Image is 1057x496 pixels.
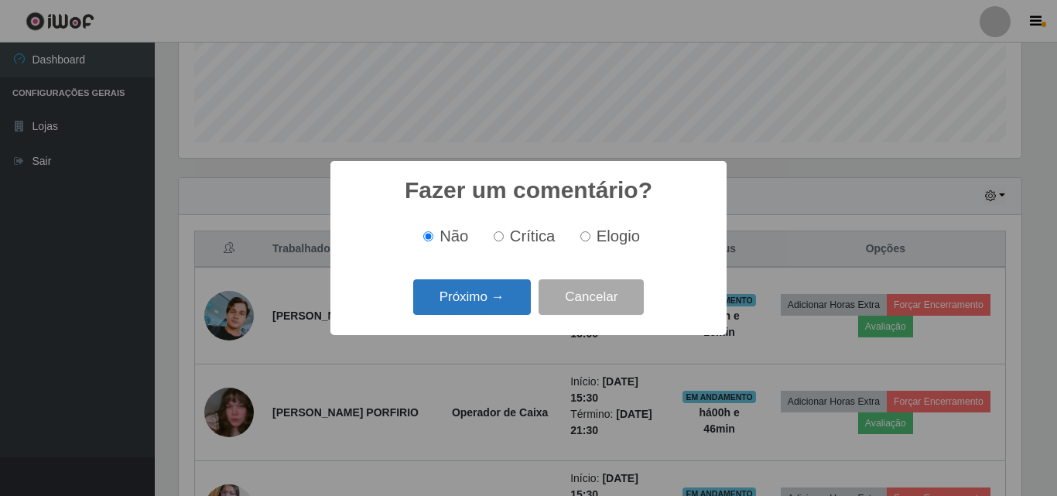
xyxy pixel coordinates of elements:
input: Crítica [494,231,504,241]
h2: Fazer um comentário? [405,176,652,204]
span: Não [440,227,468,245]
span: Elogio [597,227,640,245]
button: Cancelar [539,279,644,316]
input: Não [423,231,433,241]
input: Elogio [580,231,590,241]
span: Crítica [510,227,556,245]
button: Próximo → [413,279,531,316]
